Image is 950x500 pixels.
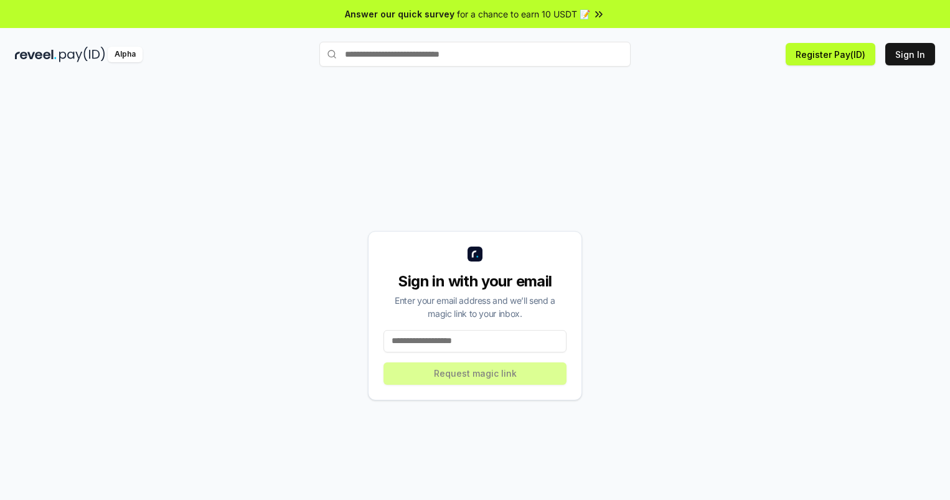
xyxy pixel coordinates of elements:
div: Enter your email address and we’ll send a magic link to your inbox. [383,294,567,320]
button: Sign In [885,43,935,65]
div: Alpha [108,47,143,62]
img: logo_small [468,247,482,262]
img: pay_id [59,47,105,62]
span: for a chance to earn 10 USDT 📝 [457,7,590,21]
img: reveel_dark [15,47,57,62]
span: Answer our quick survey [345,7,454,21]
div: Sign in with your email [383,271,567,291]
button: Register Pay(ID) [786,43,875,65]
